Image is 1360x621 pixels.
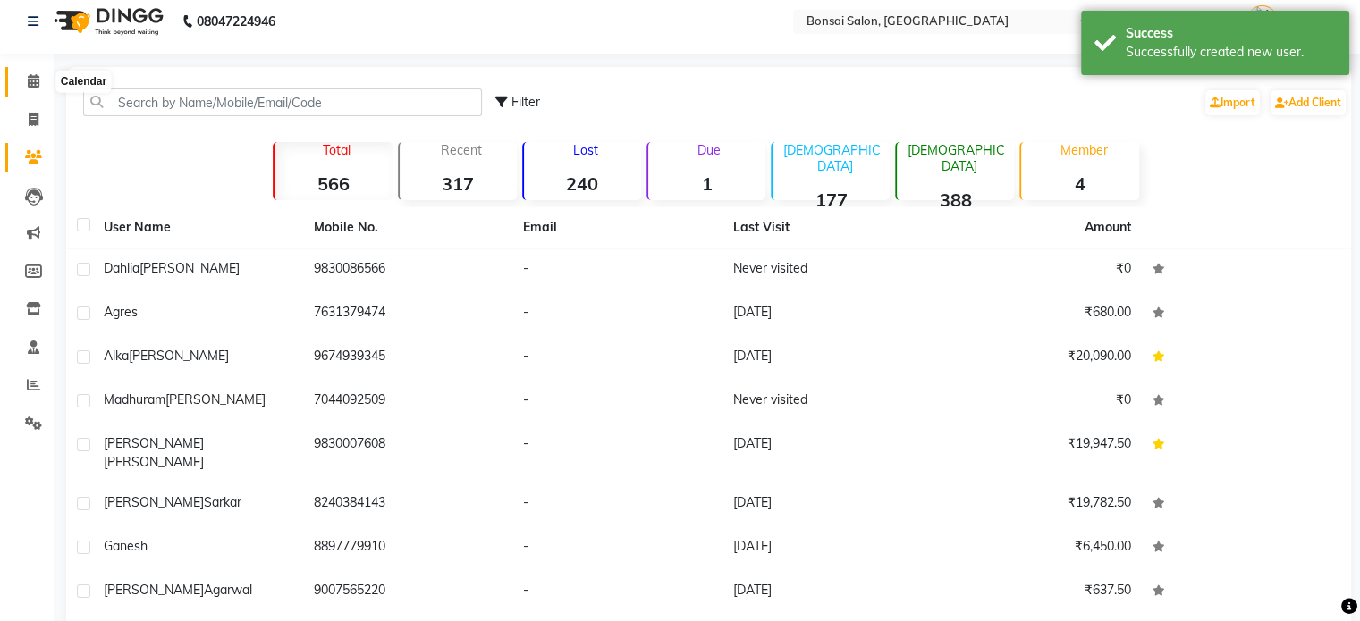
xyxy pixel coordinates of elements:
[1126,24,1336,43] div: Success
[524,172,641,195] strong: 240
[648,172,765,195] strong: 1
[531,142,641,158] p: Lost
[722,526,933,570] td: [DATE]
[512,526,722,570] td: -
[512,292,722,336] td: -
[1246,5,1278,37] img: Admin
[932,248,1142,292] td: ₹0
[512,380,722,424] td: -
[773,189,890,211] strong: 177
[511,94,540,110] span: Filter
[104,304,138,320] span: Agres
[104,435,204,451] span: [PERSON_NAME]
[303,570,513,614] td: 9007565220
[904,142,1014,174] p: [DEMOGRAPHIC_DATA]
[1126,43,1336,62] div: Successfully created new user.
[932,336,1142,380] td: ₹20,090.00
[204,494,241,510] span: Sarkar
[129,348,229,364] span: [PERSON_NAME]
[932,380,1142,424] td: ₹0
[275,172,392,195] strong: 566
[1028,142,1138,158] p: Member
[303,424,513,483] td: 9830007608
[139,260,240,276] span: [PERSON_NAME]
[722,483,933,526] td: [DATE]
[400,172,517,195] strong: 317
[1021,172,1138,195] strong: 4
[512,570,722,614] td: -
[303,207,513,248] th: Mobile No.
[93,207,303,248] th: User Name
[932,424,1142,483] td: ₹19,947.50
[56,71,111,93] div: Calendar
[722,336,933,380] td: [DATE]
[104,260,139,276] span: Dahlia
[512,336,722,380] td: -
[303,336,513,380] td: 9674939345
[1271,90,1346,115] a: Add Client
[282,142,392,158] p: Total
[722,207,933,248] th: Last Visit
[83,88,482,116] input: Search by Name/Mobile/Email/Code
[512,207,722,248] th: Email
[897,189,1014,211] strong: 388
[512,248,722,292] td: -
[722,380,933,424] td: Never visited
[932,526,1142,570] td: ₹6,450.00
[932,292,1142,336] td: ₹680.00
[722,292,933,336] td: [DATE]
[104,454,204,470] span: [PERSON_NAME]
[932,570,1142,614] td: ₹637.50
[722,424,933,483] td: [DATE]
[1074,207,1142,248] th: Amount
[303,248,513,292] td: 9830086566
[104,538,148,554] span: Ganesh
[165,391,266,407] span: [PERSON_NAME]
[780,142,890,174] p: [DEMOGRAPHIC_DATA]
[1205,90,1260,115] a: Import
[652,142,765,158] p: Due
[204,582,252,598] span: Agarwal
[932,483,1142,526] td: ₹19,782.50
[303,526,513,570] td: 8897779910
[104,391,165,407] span: Madhuram
[722,570,933,614] td: [DATE]
[303,292,513,336] td: 7631379474
[722,248,933,292] td: Never visited
[104,582,204,598] span: [PERSON_NAME]
[104,494,204,510] span: [PERSON_NAME]
[512,424,722,483] td: -
[303,483,513,526] td: 8240384143
[407,142,517,158] p: Recent
[512,483,722,526] td: -
[303,380,513,424] td: 7044092509
[104,348,129,364] span: Alka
